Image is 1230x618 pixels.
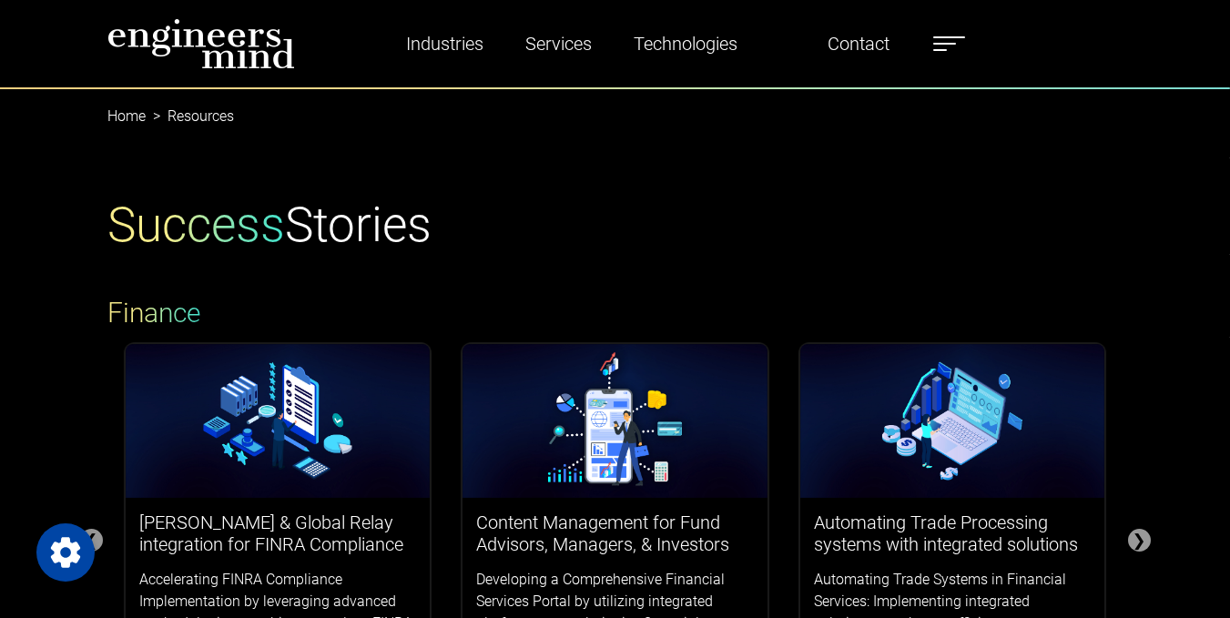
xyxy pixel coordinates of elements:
a: Industries [399,23,491,65]
a: Services [518,23,599,65]
h3: [PERSON_NAME] & Global Relay integration for FINRA Compliance [139,512,417,555]
nav: breadcrumb [107,87,1123,109]
li: Resources [146,106,234,127]
span: Finance [107,297,201,329]
img: logos [463,344,767,498]
span: Success [107,197,285,253]
h1: Stories [107,197,432,255]
img: logos [126,344,431,498]
h3: Content Management for Fund Advisors, Managers, & Investors [476,512,754,555]
img: logos [800,344,1105,498]
a: Technologies [626,23,745,65]
div: ❯ [1128,529,1151,552]
a: Home [107,107,146,125]
img: logo [107,18,295,69]
h3: Automating Trade Processing systems with integrated solutions [814,512,1092,555]
a: Contact [820,23,897,65]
